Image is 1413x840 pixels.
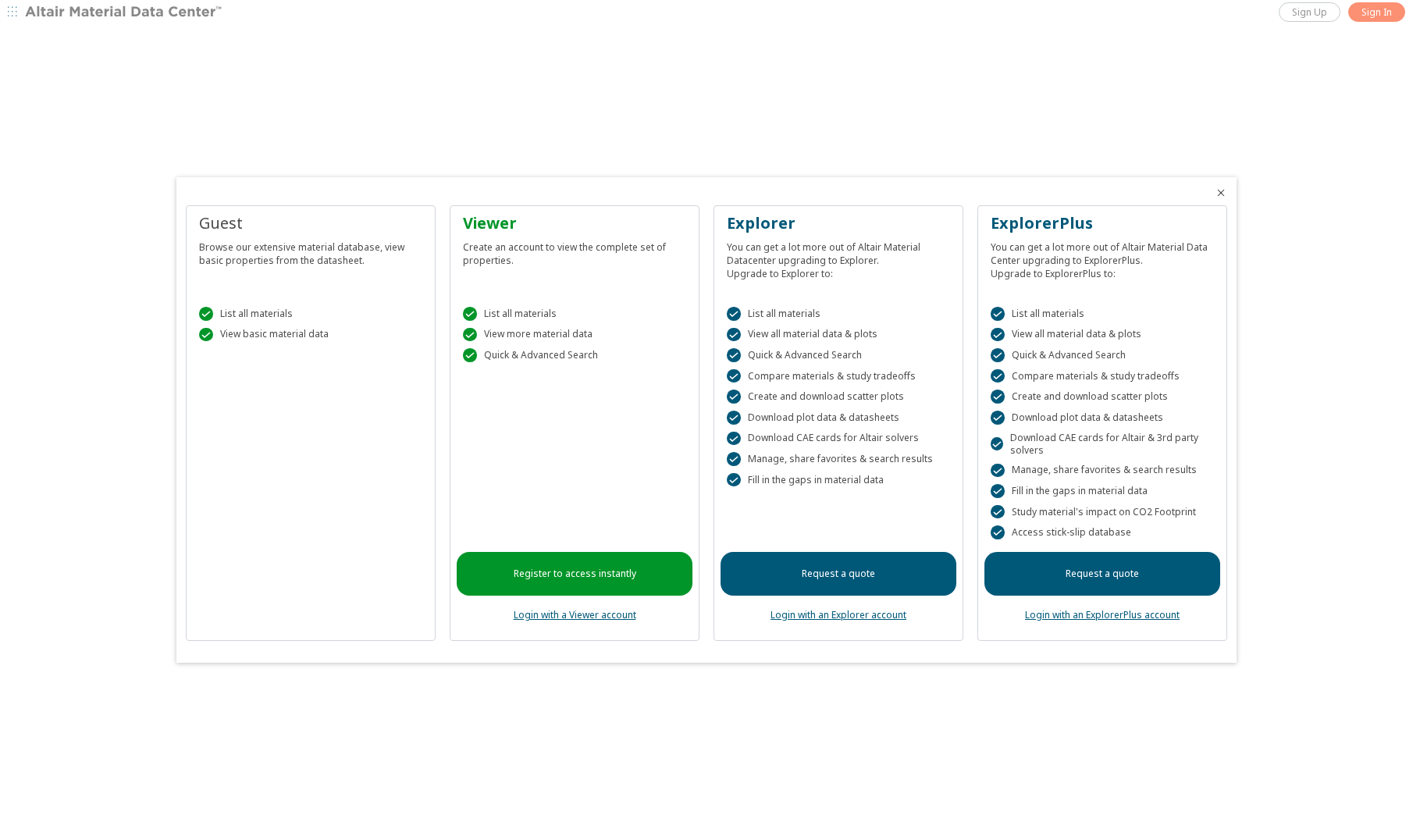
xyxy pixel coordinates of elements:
div: You can get a lot more out of Altair Material Datacenter upgrading to Explorer. Upgrade to Explor... [727,234,950,280]
div: Download CAE cards for Altair & 3rd party solvers [991,432,1214,457]
div:  [199,307,213,321]
div: You can get a lot more out of Altair Material Data Center upgrading to ExplorerPlus. Upgrade to E... [991,234,1214,280]
div: Guest [199,212,422,234]
div: Study material's impact on CO2 Footprint [991,505,1214,519]
div: Download plot data & datasheets [727,411,950,425]
div:  [727,348,741,362]
div: Fill in the gaps in material data [991,484,1214,498]
div: Create and download scatter plots [727,390,950,404]
div: List all materials [991,307,1214,321]
div: List all materials [463,307,686,321]
a: Request a quote [984,552,1220,596]
div: Download plot data & datasheets [991,411,1214,425]
div:  [463,307,477,321]
div: Fill in the gaps in material data [727,473,950,487]
div:  [991,437,1003,451]
div:  [991,328,1005,342]
div:  [991,484,1005,498]
div: Access stick-slip database [991,525,1214,539]
div:  [727,473,741,487]
div:  [727,390,741,404]
div:  [991,390,1005,404]
div: View basic material data [199,328,422,342]
div: Quick & Advanced Search [463,348,686,362]
div:  [727,328,741,342]
div: List all materials [199,307,422,321]
div:  [463,328,477,342]
div: Compare materials & study tradeoffs [991,369,1214,383]
div: Browse our extensive material database, view basic properties from the datasheet. [199,234,422,267]
a: Login with a Viewer account [514,608,636,621]
div: Manage, share favorites & search results [991,464,1214,478]
div:  [463,348,477,362]
div: Manage, share favorites & search results [727,452,950,466]
div:  [727,452,741,466]
div:  [727,369,741,383]
button: Close [1215,187,1227,199]
a: Register to access instantly [457,552,692,596]
div: Create an account to view the complete set of properties. [463,234,686,267]
div: ExplorerPlus [991,212,1214,234]
div:  [991,464,1005,478]
div: Quick & Advanced Search [991,348,1214,362]
div:  [991,505,1005,519]
div: List all materials [727,307,950,321]
div:  [991,369,1005,383]
div:  [991,348,1005,362]
div:  [991,307,1005,321]
div:  [991,411,1005,425]
div: Compare materials & study tradeoffs [727,369,950,383]
div: View all material data & plots [991,328,1214,342]
div: View all material data & plots [727,328,950,342]
a: Login with an Explorer account [771,608,906,621]
div: Download CAE cards for Altair solvers [727,432,950,446]
div:  [727,432,741,446]
div: View more material data [463,328,686,342]
div:  [991,525,1005,539]
div: Viewer [463,212,686,234]
div: Create and download scatter plots [991,390,1214,404]
div:  [727,411,741,425]
a: Login with an ExplorerPlus account [1025,608,1180,621]
div:  [727,307,741,321]
div: Quick & Advanced Search [727,348,950,362]
div:  [199,328,213,342]
a: Request a quote [721,552,956,596]
div: Explorer [727,212,950,234]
